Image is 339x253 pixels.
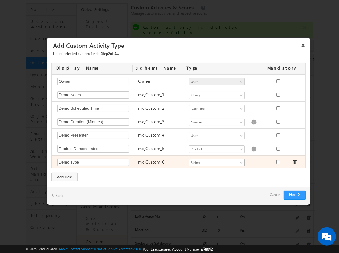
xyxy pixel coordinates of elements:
span: , Step of 3... [53,51,119,56]
label: mx_Custom_6 [138,159,164,165]
a: User [189,78,245,85]
span: List of selected custom fields [53,51,99,56]
label: Owner [138,78,151,84]
div: Display Name [52,63,133,74]
a: Terms of Service [94,247,118,251]
button: × [298,40,308,51]
input: Custom 2 [57,105,129,112]
a: DateTime [189,105,245,112]
span: String [189,93,239,98]
div: Minimize live chat window [100,3,115,18]
a: User [189,132,245,139]
div: Add Field [51,173,78,181]
span: Number [189,119,239,125]
span: User [189,133,239,138]
span: User [189,79,239,85]
a: Contact Support [69,247,93,251]
a: About [59,247,68,251]
input: Custom 4 [57,132,129,139]
span: Your Leadsquared Account Number is [143,247,213,251]
a: String [189,159,245,166]
img: Populate Options [251,146,257,152]
img: d_60004797649_company_0_60004797649 [10,32,26,40]
span: DateTime [189,106,239,111]
span: String [189,160,239,165]
div: Mandatory [264,63,300,74]
a: String [189,92,245,99]
a: Back [51,191,63,200]
a: Product [189,145,245,153]
div: Leave a message [32,32,103,40]
span: 2 [108,51,110,56]
label: mx_Custom_1 [138,92,164,97]
input: Custom 3 [57,118,129,126]
span: © 2025 LeadSquared | | | | | [26,246,213,252]
a: Number [189,119,245,126]
em: Submit [90,189,111,197]
label: mx_Custom_4 [138,132,164,138]
label: mx_Custom_3 [138,119,164,124]
a: Cancel [270,191,281,199]
img: Populate Options [251,119,257,125]
span: Product [189,146,239,152]
div: Type [183,63,264,74]
button: Next [284,191,306,200]
input: Custom 1 [57,91,129,99]
span: 78042 [204,247,213,251]
label: mx_Custom_5 [138,145,164,151]
a: Acceptable Use [119,247,142,251]
div: Schema Name [133,63,183,74]
input: Custom 5 [57,145,129,153]
label: mx_Custom_2 [138,105,164,111]
h3: Add Custom Activity Type [53,40,308,51]
textarea: Type your message and click 'Submit' [8,57,112,183]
